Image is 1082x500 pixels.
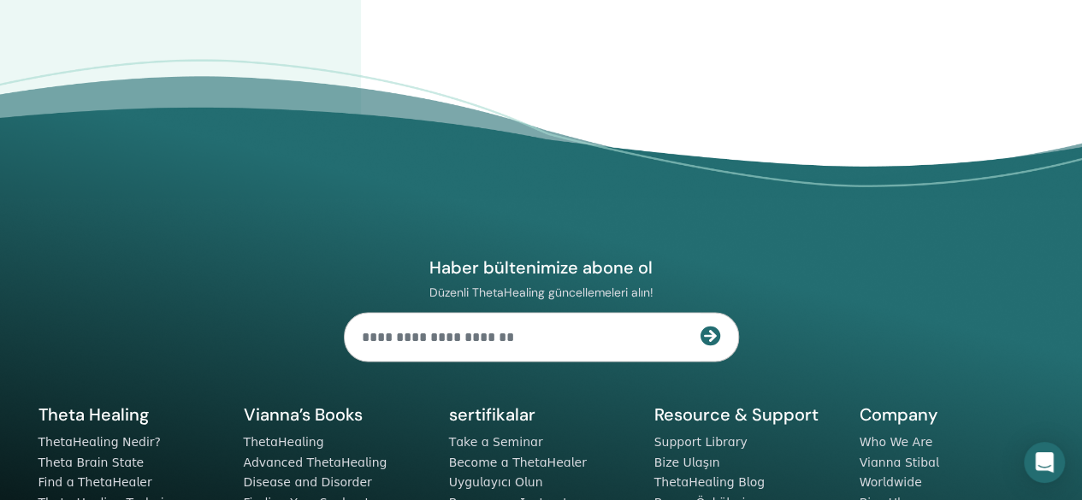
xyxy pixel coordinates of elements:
[344,256,739,279] h4: Haber bültenimize abone ol
[860,434,932,448] a: Who We Are
[344,285,739,300] p: Düzenli ThetaHealing güncellemeleri alın!
[38,403,223,425] h5: Theta Healing
[38,474,152,488] a: Find a ThetaHealer
[1024,442,1065,483] div: Open Intercom Messenger
[244,474,372,488] a: Disease and Disorder
[654,403,839,425] h5: Resource & Support
[860,474,922,488] a: Worldwide
[449,434,543,448] a: Take a Seminar
[449,474,543,488] a: Uygulayıcı Olun
[860,455,939,468] a: Vianna Stibal
[654,474,765,488] a: ThetaHealing Blog
[654,434,748,448] a: Support Library
[38,455,145,468] a: Theta Brain State
[449,403,634,425] h5: sertifikalar
[860,403,1044,425] h5: Company
[244,455,387,468] a: Advanced ThetaHealing
[244,403,429,425] h5: Vianna’s Books
[654,455,720,468] a: Bize Ulaşın
[449,455,587,468] a: Become a ThetaHealer
[38,434,161,448] a: ThetaHealing Nedir?
[244,434,324,448] a: ThetaHealing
